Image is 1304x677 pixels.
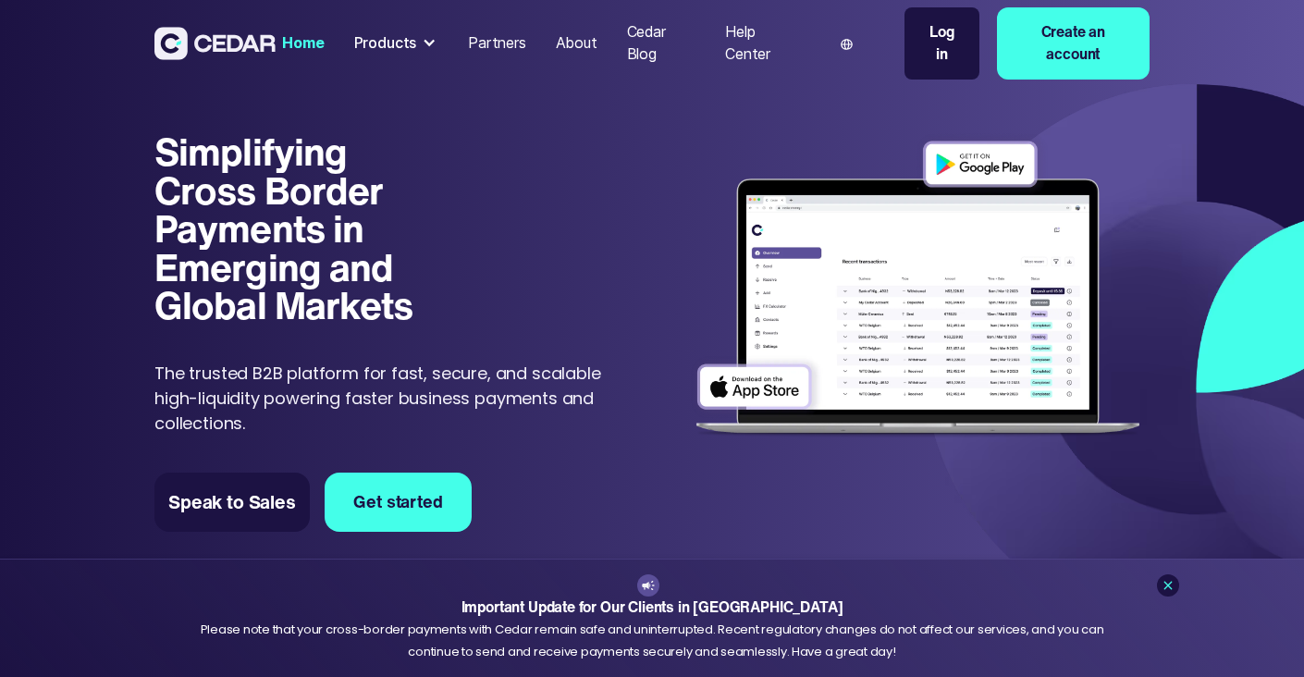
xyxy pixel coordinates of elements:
[154,473,310,532] a: Speak to Sales
[904,7,979,80] a: Log in
[282,32,324,55] div: Home
[556,32,597,55] div: About
[354,32,417,55] div: Products
[468,32,526,55] div: Partners
[325,473,473,532] a: Get started
[686,132,1150,448] img: Dashboard of transactions
[718,12,807,75] a: Help Center
[725,21,800,66] div: Help Center
[997,7,1150,80] a: Create an account
[347,25,446,62] div: Products
[923,21,961,66] div: Log in
[841,39,853,51] img: world icon
[276,23,332,64] a: Home
[154,132,429,324] h1: Simplifying Cross Border Payments in Emerging and Global Markets
[548,23,605,64] a: About
[620,12,704,75] a: Cedar Blog
[154,361,612,436] p: The trusted B2B platform for fast, secure, and scalable high-liquidity powering faster business p...
[627,21,696,66] div: Cedar Blog
[461,23,534,64] a: Partners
